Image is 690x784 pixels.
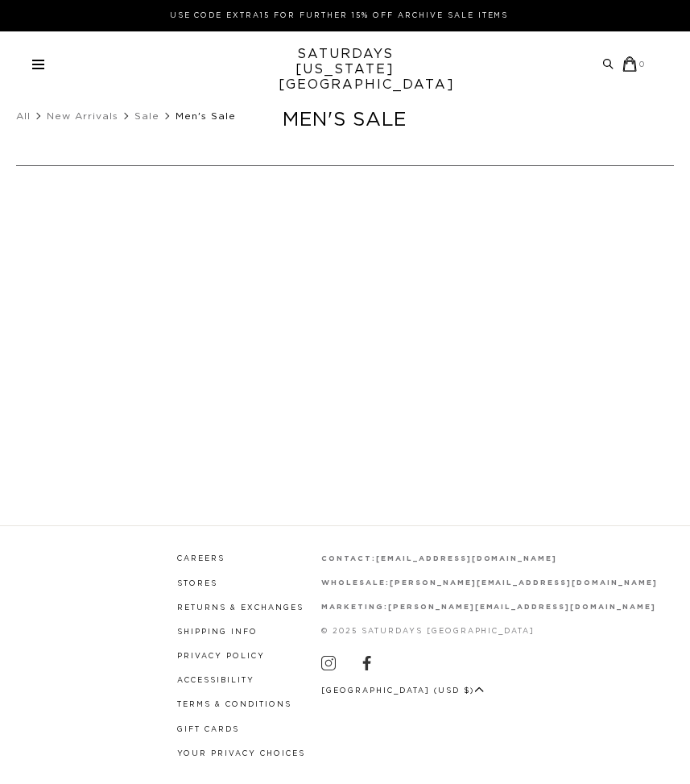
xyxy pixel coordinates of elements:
[177,604,304,612] a: Returns & Exchanges
[176,111,236,121] span: Men's Sale
[321,604,388,611] strong: marketing:
[177,653,265,660] a: Privacy Policy
[639,61,646,68] small: 0
[376,555,557,562] a: [EMAIL_ADDRESS][DOMAIN_NAME]
[177,677,254,684] a: Accessibility
[177,628,258,636] a: Shipping Info
[321,625,658,637] p: © 2025 Saturdays [GEOGRAPHIC_DATA]
[622,56,646,72] a: 0
[16,111,31,121] a: All
[390,579,658,587] a: [PERSON_NAME][EMAIL_ADDRESS][DOMAIN_NAME]
[177,726,239,733] a: Gift Cards
[39,10,639,22] p: Use Code EXTRA15 for Further 15% Off Archive Sale Items
[177,580,217,587] a: Stores
[134,111,159,121] a: Sale
[279,47,411,93] a: SATURDAYS[US_STATE][GEOGRAPHIC_DATA]
[321,579,390,587] strong: wholesale:
[47,111,118,121] a: New Arrivals
[321,555,376,562] strong: contact:
[177,750,305,757] a: Your privacy choices
[177,555,225,562] a: Careers
[388,604,656,611] a: [PERSON_NAME][EMAIL_ADDRESS][DOMAIN_NAME]
[321,685,484,697] button: [GEOGRAPHIC_DATA] (USD $)
[177,701,291,708] a: Terms & Conditions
